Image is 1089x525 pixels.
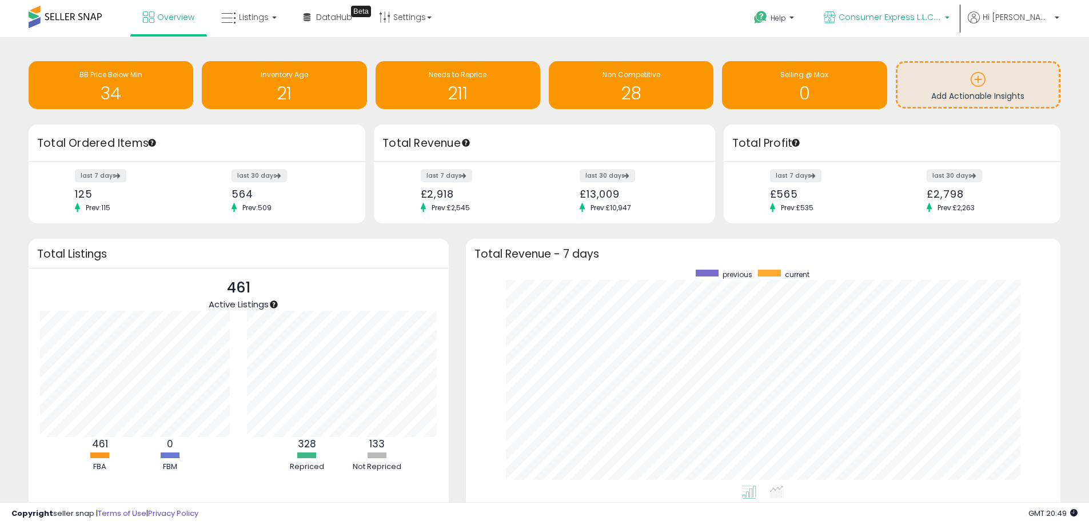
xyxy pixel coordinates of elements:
h1: 34 [34,84,188,103]
b: 0 [167,437,173,451]
div: £13,009 [580,188,695,200]
div: seller snap | | [11,508,198,519]
h1: 0 [728,84,881,103]
div: £2,918 [421,188,536,200]
h1: 28 [555,84,708,103]
div: Tooltip anchor [351,6,371,17]
a: Privacy Policy [148,508,198,519]
div: FBA [66,462,134,472]
span: Add Actionable Insights [931,90,1024,102]
span: current [785,270,809,279]
span: Selling @ Max [780,70,828,79]
a: Non Competitive 28 [549,61,713,109]
h1: 211 [381,84,534,103]
a: Needs to Reprice 211 [376,61,540,109]
div: Repriced [273,462,341,472]
label: last 7 days [75,169,126,182]
h3: Total Revenue - 7 days [474,250,1052,258]
p: 461 [209,277,269,299]
span: Prev: £10,947 [585,203,637,213]
div: Tooltip anchor [269,299,279,310]
h3: Total Listings [37,250,440,258]
a: Help [745,2,805,37]
b: 133 [369,437,385,451]
div: Tooltip anchor [461,138,471,148]
span: Prev: £2,263 [932,203,980,213]
div: Tooltip anchor [147,138,157,148]
span: BB Price Below Min [79,70,142,79]
h1: 21 [208,84,361,103]
a: Selling @ Max 0 [722,61,887,109]
strong: Copyright [11,508,53,519]
h3: Total Revenue [382,135,707,151]
span: Overview [157,11,194,23]
span: Prev: 509 [237,203,277,213]
span: Consumer Express L.L.C. [GEOGRAPHIC_DATA] [839,11,942,23]
label: last 30 days [232,169,287,182]
h3: Total Profit [732,135,1052,151]
span: Help [771,13,786,23]
b: 328 [298,437,316,451]
div: £2,798 [927,188,1040,200]
span: Needs to Reprice [429,70,486,79]
i: Get Help [753,10,768,25]
span: previous [723,270,752,279]
span: Listings [239,11,269,23]
span: Active Listings [209,298,269,310]
a: Add Actionable Insights [897,63,1059,107]
div: 564 [232,188,345,200]
span: Non Competitive [603,70,660,79]
label: last 7 days [770,169,821,182]
b: 461 [92,437,108,451]
div: £565 [770,188,884,200]
a: Terms of Use [98,508,146,519]
label: last 30 days [927,169,982,182]
span: Prev: £2,545 [426,203,476,213]
div: Tooltip anchor [791,138,801,148]
a: Hi [PERSON_NAME] [968,11,1059,37]
span: Inventory Age [261,70,308,79]
span: Hi [PERSON_NAME] [983,11,1051,23]
div: Not Repriced [343,462,412,472]
a: BB Price Below Min 34 [29,61,193,109]
label: last 7 days [421,169,472,182]
a: Inventory Age 21 [202,61,366,109]
h3: Total Ordered Items [37,135,357,151]
div: FBM [136,462,205,472]
span: Prev: £535 [775,203,819,213]
span: 2025-10-8 20:49 GMT [1028,508,1078,519]
div: 125 [75,188,189,200]
span: DataHub [316,11,352,23]
span: Prev: 115 [80,203,116,213]
label: last 30 days [580,169,635,182]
